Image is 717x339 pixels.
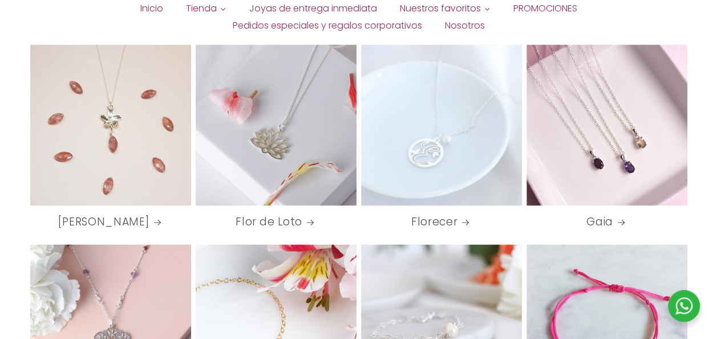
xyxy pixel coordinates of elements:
span: Inicio [140,2,163,15]
a: Pedidos especiales y regalos corporativos [221,17,434,34]
a: Nosotros [434,17,496,34]
a: [PERSON_NAME] [30,215,191,229]
span: Nuestros favoritos [400,2,481,15]
span: Nosotros [445,19,485,32]
a: Flor de Loto [196,215,357,229]
a: Florecer [361,215,522,229]
span: PROMOCIONES [513,2,577,15]
span: Tienda [186,2,217,15]
span: Pedidos especiales y regalos corporativos [233,19,422,32]
span: Joyas de entrega inmediata [249,2,377,15]
a: Gaia [526,215,687,229]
